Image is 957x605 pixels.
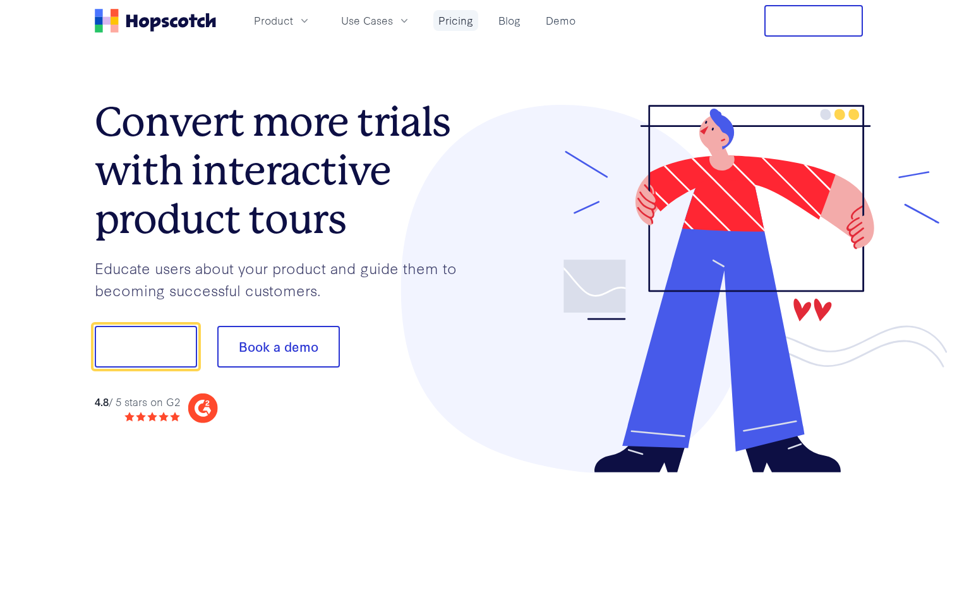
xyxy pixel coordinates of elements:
[764,5,863,37] button: Free Trial
[95,98,479,243] h1: Convert more trials with interactive product tours
[95,257,479,301] p: Educate users about your product and guide them to becoming successful customers.
[246,10,318,31] button: Product
[95,394,180,410] div: / 5 stars on G2
[95,326,197,368] button: Show me!
[541,10,581,31] a: Demo
[493,10,526,31] a: Blog
[341,13,393,28] span: Use Cases
[95,9,216,33] a: Home
[433,10,478,31] a: Pricing
[217,326,340,368] button: Book a demo
[95,394,109,409] strong: 4.8
[334,10,418,31] button: Use Cases
[254,13,293,28] span: Product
